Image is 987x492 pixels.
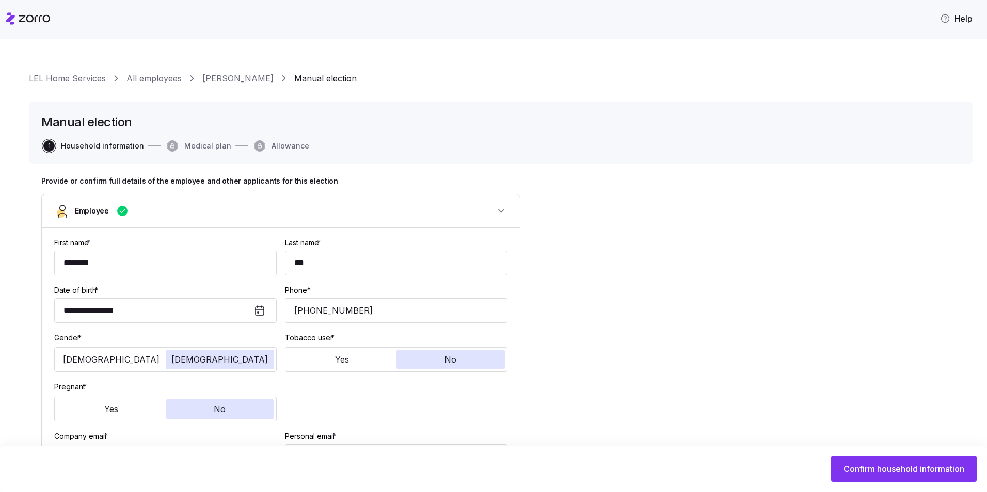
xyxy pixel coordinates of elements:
span: No [214,405,226,413]
label: Personal email [285,431,338,442]
h1: Provide or confirm full details of the employee and other applicants for this election [41,176,520,186]
span: [DEMOGRAPHIC_DATA] [63,355,160,364]
span: Yes [104,405,118,413]
span: Medical plan [184,142,231,150]
label: First name [54,237,92,249]
a: [PERSON_NAME] [202,72,274,85]
button: Confirm household information [831,456,977,482]
label: Gender [54,332,84,343]
span: 1 [43,140,55,152]
button: Help [932,8,981,29]
span: No [444,355,456,364]
label: Tobacco user [285,332,337,343]
button: Employee [42,194,520,228]
button: Allowance [254,140,309,152]
span: [DEMOGRAPHIC_DATA] [171,355,268,364]
span: Household information [61,142,144,150]
label: Phone* [285,285,311,296]
span: Yes [335,355,349,364]
input: Email [285,444,507,469]
label: Last name [285,237,323,249]
span: Allowance [272,142,309,150]
button: Medical plan [167,140,231,152]
h1: Manual election [41,114,132,130]
label: Pregnant [54,381,89,392]
label: Company email [54,431,110,442]
a: 1Household information [41,140,144,152]
a: Manual election [294,72,357,85]
span: Help [940,12,973,25]
button: 1Household information [43,140,144,152]
a: LEL Home Services [29,72,106,85]
span: Employee [75,206,109,216]
label: Date of birth [54,285,100,296]
span: Confirm household information [843,463,964,475]
a: All employees [126,72,182,85]
input: Phone [285,298,507,323]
